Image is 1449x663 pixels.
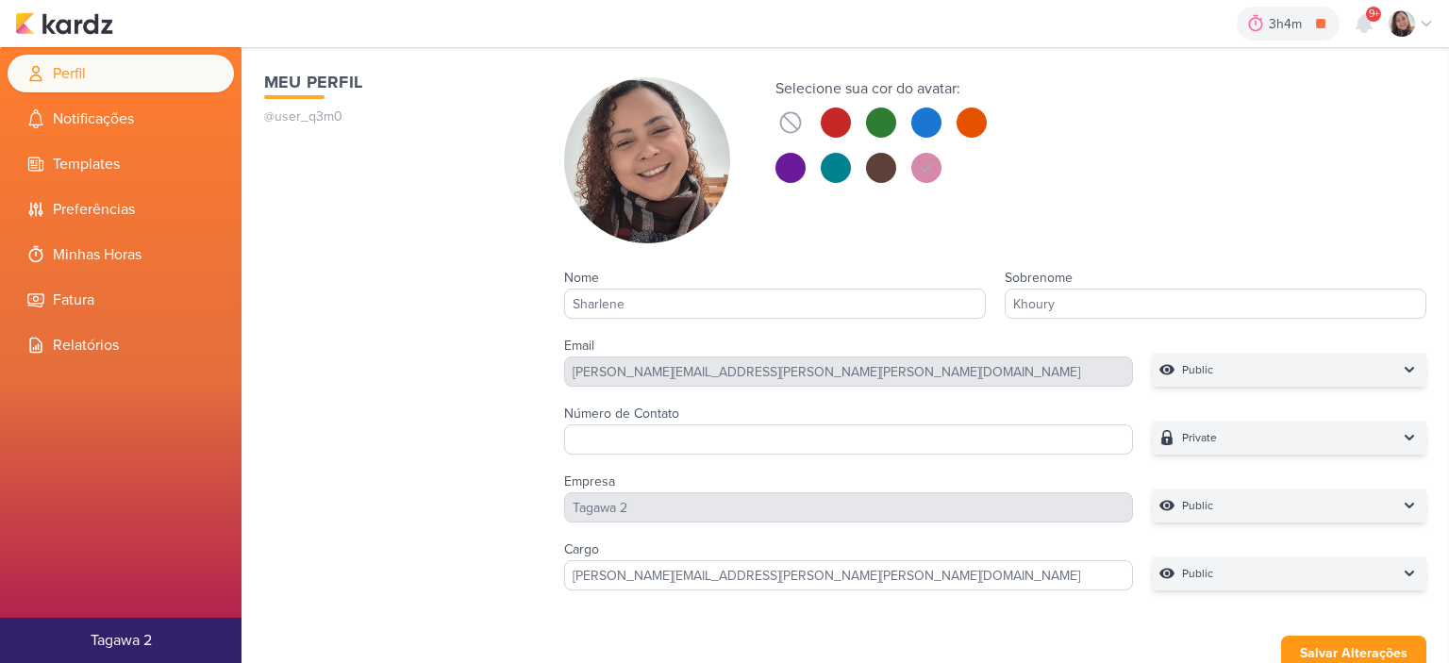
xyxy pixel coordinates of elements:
label: Cargo [564,541,599,557]
label: Email [564,338,594,354]
span: 9+ [1369,7,1379,22]
img: Sharlene Khoury [1389,10,1415,37]
div: Selecione sua cor do avatar: [775,77,987,100]
label: Número de Contato [564,406,679,422]
li: Notificações [8,100,234,138]
li: Perfil [8,55,234,92]
div: 3h4m [1269,14,1307,34]
p: @user_q3m0 [264,107,526,126]
li: Templates [8,145,234,183]
li: Preferências [8,191,234,228]
li: Fatura [8,281,234,319]
li: Minhas Horas [8,236,234,273]
p: Public [1182,564,1213,583]
p: Public [1182,360,1213,379]
div: [PERSON_NAME][EMAIL_ADDRESS][PERSON_NAME][PERSON_NAME][DOMAIN_NAME] [564,356,1133,387]
p: Public [1182,496,1213,515]
label: Nome [564,270,599,286]
img: Sharlene Khoury [564,77,730,243]
button: Public [1152,489,1426,522]
label: Empresa [564,473,615,489]
label: Sobrenome [1005,270,1073,286]
button: Public [1152,556,1426,590]
h1: Meu Perfil [264,70,526,95]
p: Private [1182,428,1217,447]
button: Public [1152,353,1426,387]
li: Relatórios [8,326,234,364]
button: Private [1152,421,1426,455]
img: kardz.app [15,12,113,35]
